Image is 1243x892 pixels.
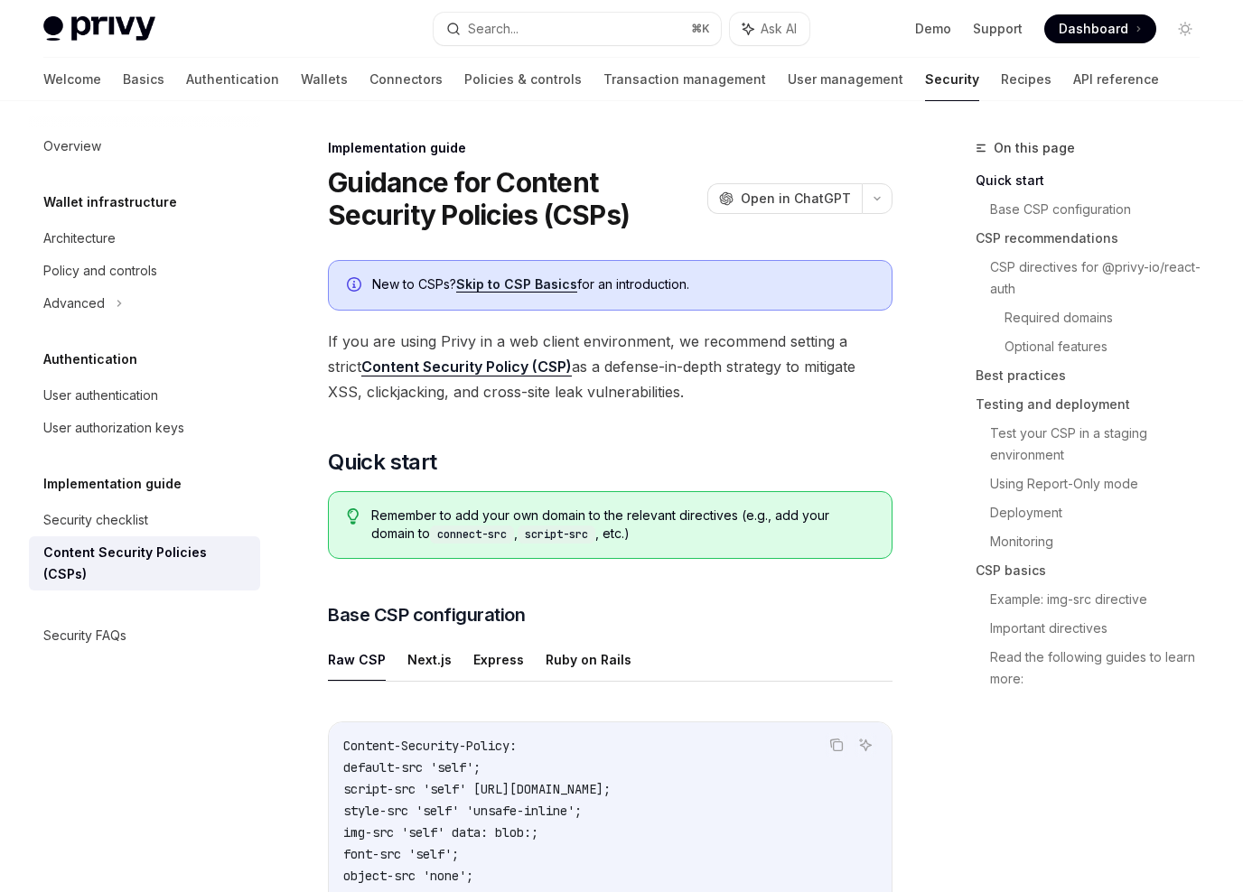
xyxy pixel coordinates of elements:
h1: Guidance for Content Security Policies (CSPs) [328,166,700,231]
button: Ask AI [730,13,809,45]
div: User authentication [43,385,158,406]
a: Content Security Policy (CSP) [361,358,572,376]
button: Next.js [407,638,452,681]
button: Copy the contents from the code block [825,733,848,757]
a: CSP directives for @privy-io/react-auth [990,253,1214,303]
span: Open in ChatGPT [741,190,851,208]
span: font-src 'self'; [343,846,459,862]
div: New to CSPs? for an introduction. [372,275,874,295]
a: API reference [1073,58,1159,101]
div: Policy and controls [43,260,157,282]
h5: Wallet infrastructure [43,191,177,213]
code: script-src [518,525,595,544]
svg: Tip [347,508,360,525]
img: light logo [43,16,155,42]
a: Architecture [29,222,260,255]
span: Base CSP configuration [328,602,525,627]
a: Wallets [301,58,348,101]
div: Architecture [43,228,116,249]
button: Toggle dark mode [1171,14,1200,43]
a: Policy and controls [29,255,260,287]
a: Example: img-src directive [990,585,1214,614]
div: Security FAQs [43,625,126,646]
a: Policies & controls [464,58,582,101]
button: Open in ChatGPT [707,183,862,214]
a: Recipes [1001,58,1051,101]
span: If you are using Privy in a web client environment, we recommend setting a strict as a defense-in... [328,329,893,404]
span: script-src 'self' [URL][DOMAIN_NAME]; [343,781,611,797]
span: Quick start [328,448,436,477]
a: Base CSP configuration [990,195,1214,224]
div: User authorization keys [43,417,184,439]
h5: Implementation guide [43,473,182,495]
a: Testing and deployment [976,390,1214,419]
span: img-src 'self' data: blob:; [343,824,538,841]
a: Connectors [369,58,443,101]
a: Test your CSP in a staging environment [990,419,1214,469]
span: Remember to add your own domain to the relevant directives (e.g., add your domain to , , etc.) [371,506,874,544]
span: Dashboard [1059,20,1128,38]
h5: Authentication [43,348,137,370]
a: CSP basics [976,556,1214,585]
button: Raw CSP [328,638,386,681]
span: On this page [994,137,1075,159]
div: Overview [43,135,101,157]
a: Support [973,20,1023,38]
a: User management [788,58,903,101]
a: Welcome [43,58,101,101]
span: Ask AI [761,20,797,38]
button: Ask AI [854,733,877,757]
a: Security FAQs [29,619,260,652]
span: default-src 'self'; [343,759,481,776]
a: Basics [123,58,164,101]
a: Deployment [990,498,1214,527]
span: style-src 'self' 'unsafe-inline'; [343,803,582,819]
a: CSP recommendations [976,224,1214,253]
a: Overview [29,130,260,163]
div: Advanced [43,293,105,314]
a: Dashboard [1044,14,1156,43]
a: User authentication [29,379,260,412]
a: Optional features [1005,332,1214,361]
a: Demo [915,20,951,38]
div: Content Security Policies (CSPs) [43,542,249,585]
a: Security [925,58,979,101]
code: connect-src [430,525,514,544]
button: Ruby on Rails [546,638,631,681]
a: Read the following guides to learn more: [990,643,1214,693]
a: Skip to CSP Basics [456,276,577,293]
a: Monitoring [990,527,1214,556]
a: Quick start [976,166,1214,195]
a: Transaction management [603,58,766,101]
span: object-src 'none'; [343,868,473,884]
a: Required domains [1005,303,1214,332]
button: Express [473,638,524,681]
span: ⌘ K [691,22,710,36]
span: Content-Security-Policy: [343,738,517,754]
a: User authorization keys [29,412,260,444]
a: Using Report-Only mode [990,469,1214,498]
a: Authentication [186,58,279,101]
div: Security checklist [43,509,148,531]
a: Best practices [976,361,1214,390]
a: Security checklist [29,504,260,536]
button: Search...⌘K [434,13,721,45]
div: Implementation guide [328,139,893,157]
a: Content Security Policies (CSPs) [29,536,260,590]
svg: Info [347,277,365,295]
a: Important directives [990,614,1214,643]
div: Search... [468,18,519,40]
